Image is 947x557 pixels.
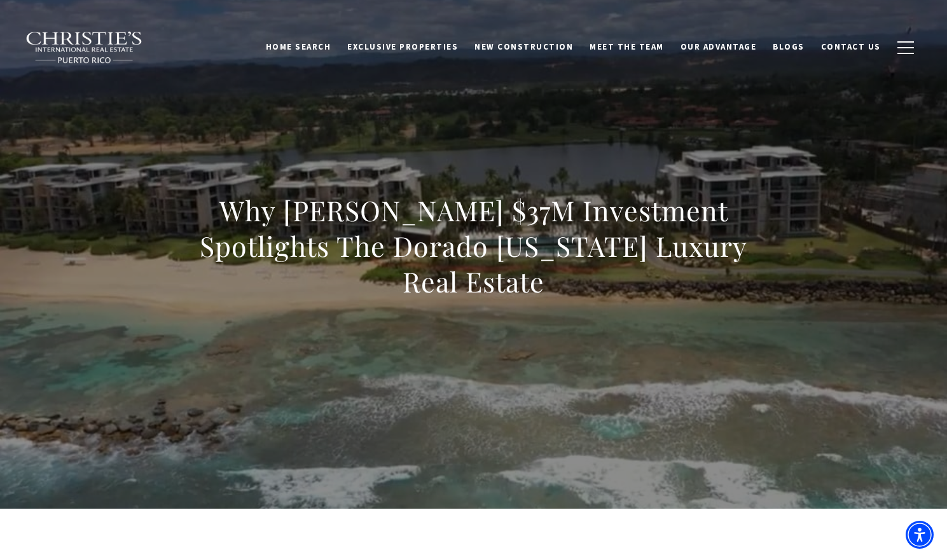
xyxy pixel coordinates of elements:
a: Exclusive Properties [339,35,466,59]
span: New Construction [474,41,573,52]
a: Our Advantage [672,35,765,59]
span: Blogs [773,41,805,52]
a: New Construction [466,35,581,59]
span: Our Advantage [681,41,757,52]
span: Exclusive Properties [347,41,458,52]
a: Home Search [258,35,340,59]
img: Christie's International Real Estate black text logo [25,31,144,64]
span: Contact Us [821,41,881,52]
a: Meet the Team [581,35,672,59]
a: Blogs [764,35,813,59]
h1: Why [PERSON_NAME] $37M Investment Spotlights The Dorado [US_STATE] Luxury Real Estate [193,193,754,299]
